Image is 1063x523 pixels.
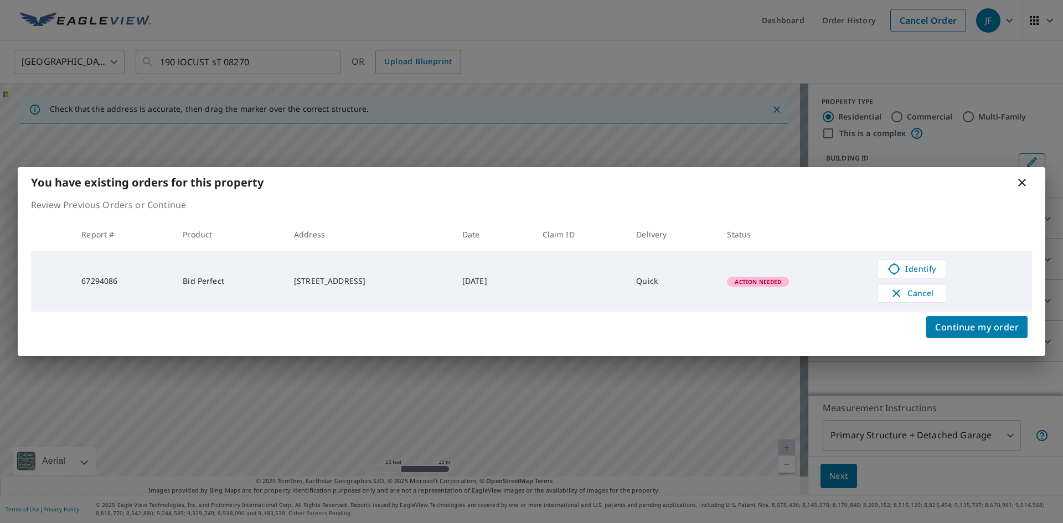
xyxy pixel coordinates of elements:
[453,218,534,251] th: Date
[718,218,868,251] th: Status
[73,251,174,312] td: 67294086
[926,316,1028,338] button: Continue my order
[627,251,718,312] td: Quick
[935,319,1019,335] span: Continue my order
[73,218,174,251] th: Report #
[294,276,445,287] div: [STREET_ADDRESS]
[877,260,946,278] a: Identify
[453,251,534,312] td: [DATE]
[884,262,939,276] span: Identify
[174,251,285,312] td: Bid Perfect
[285,218,453,251] th: Address
[889,287,935,300] span: Cancel
[174,218,285,251] th: Product
[31,175,264,190] b: You have existing orders for this property
[728,278,788,286] span: Action Needed
[627,218,718,251] th: Delivery
[877,284,946,303] button: Cancel
[31,198,1032,211] p: Review Previous Orders or Continue
[534,218,628,251] th: Claim ID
